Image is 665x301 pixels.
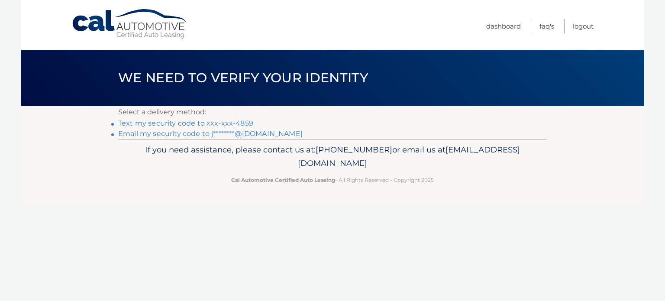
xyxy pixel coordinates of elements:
span: We need to verify your identity [118,70,368,86]
a: Email my security code to j********@[DOMAIN_NAME] [118,129,303,138]
span: [PHONE_NUMBER] [316,145,392,155]
p: If you need assistance, please contact us at: or email us at [124,143,541,171]
a: Logout [573,19,594,33]
a: Text my security code to xxx-xxx-4859 [118,119,253,127]
a: Cal Automotive [71,9,188,39]
p: Select a delivery method: [118,106,547,118]
p: - All Rights Reserved - Copyright 2025 [124,175,541,184]
strong: Cal Automotive Certified Auto Leasing [231,177,335,183]
a: Dashboard [486,19,521,33]
a: FAQ's [539,19,554,33]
